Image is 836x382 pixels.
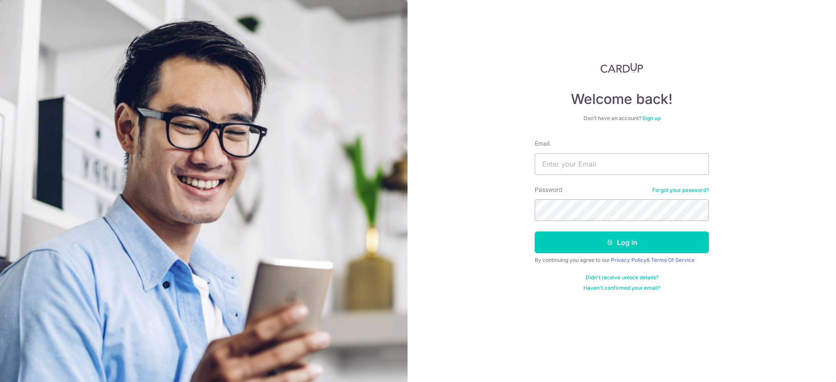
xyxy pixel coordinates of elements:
[535,185,563,194] label: Password
[535,231,709,253] button: Log in
[583,285,660,292] a: Haven't confirmed your email?
[586,274,658,281] a: Didn't receive unlock details?
[600,63,643,73] img: CardUp Logo
[535,115,709,122] div: Don’t have an account?
[535,257,709,264] div: By continuing you agree to our &
[651,257,694,263] a: Terms Of Service
[642,115,661,121] a: Sign up
[535,90,709,108] h4: Welcome back!
[652,187,709,194] a: Forgot your password?
[535,139,549,148] label: Email
[535,153,709,175] input: Enter your Email
[611,257,647,263] a: Privacy Policy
